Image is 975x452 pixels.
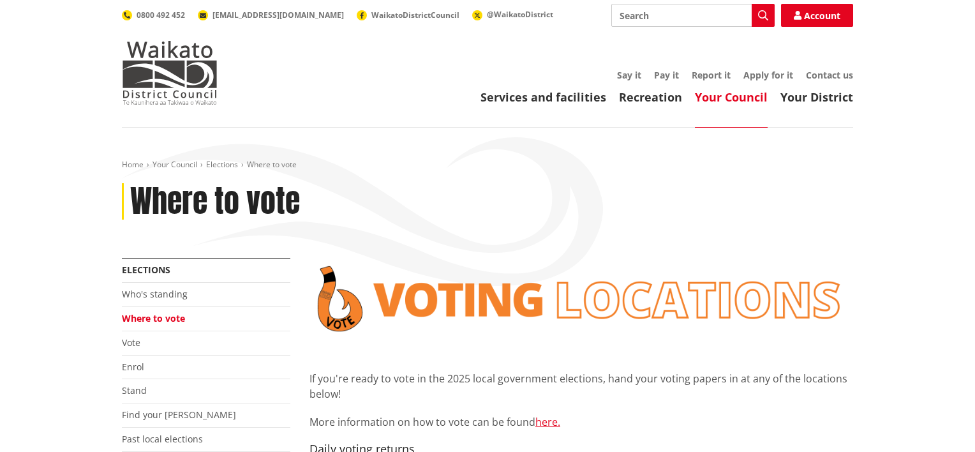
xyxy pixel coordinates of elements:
a: [EMAIL_ADDRESS][DOMAIN_NAME] [198,10,344,20]
a: Your Council [153,159,197,170]
a: Enrol [122,361,144,373]
a: Contact us [806,69,853,81]
a: Home [122,159,144,170]
h1: Where to vote [130,183,300,220]
a: Elections [122,264,170,276]
a: Where to vote [122,312,185,324]
p: More information on how to vote can be found [309,414,853,430]
p: If you're ready to vote in the 2025 local government elections, hand your voting papers in at any... [309,371,853,402]
nav: breadcrumb [122,160,853,170]
a: @WaikatoDistrict [472,9,553,20]
a: Vote [122,336,140,349]
a: Report it [692,69,731,81]
a: Your District [780,89,853,105]
a: Who's standing [122,288,188,300]
img: voting locations banner [309,258,853,340]
span: Where to vote [247,159,297,170]
a: Services and facilities [480,89,606,105]
a: WaikatoDistrictCouncil [357,10,459,20]
input: Search input [611,4,775,27]
a: Past local elections [122,433,203,445]
span: [EMAIL_ADDRESS][DOMAIN_NAME] [212,10,344,20]
a: Elections [206,159,238,170]
a: here. [535,415,560,429]
a: Stand [122,384,147,396]
a: Account [781,4,853,27]
span: 0800 492 452 [137,10,185,20]
img: Waikato District Council - Te Kaunihera aa Takiwaa o Waikato [122,41,218,105]
a: Pay it [654,69,679,81]
a: Recreation [619,89,682,105]
a: Your Council [695,89,768,105]
span: WaikatoDistrictCouncil [371,10,459,20]
a: Apply for it [743,69,793,81]
a: Say it [617,69,641,81]
a: Find your [PERSON_NAME] [122,409,236,421]
span: @WaikatoDistrict [487,9,553,20]
a: 0800 492 452 [122,10,185,20]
